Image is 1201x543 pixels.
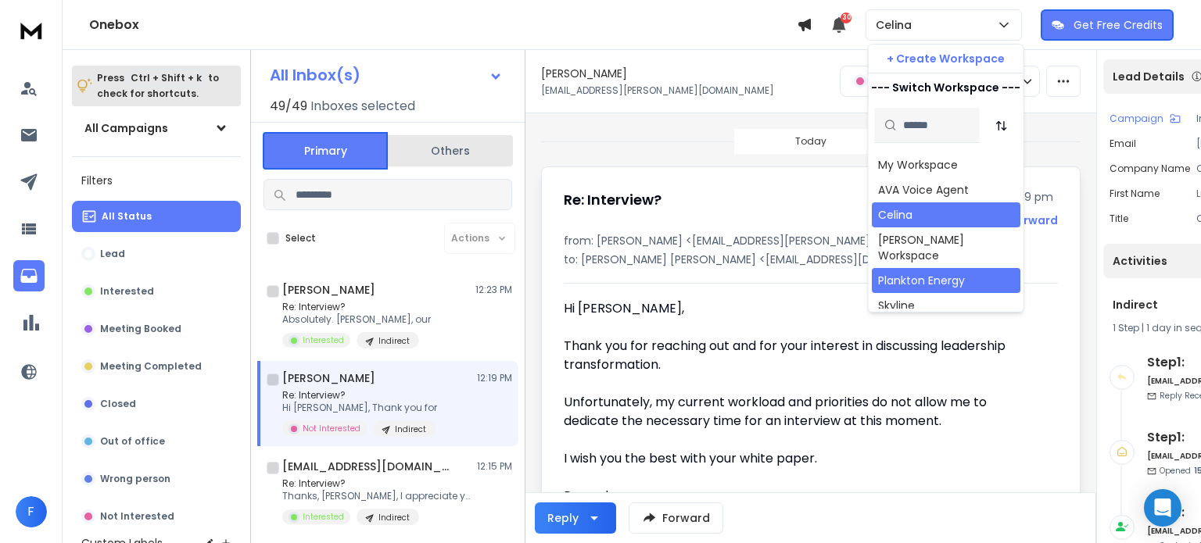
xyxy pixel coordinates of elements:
p: Not Interested [303,423,360,434]
div: Skyline [878,298,915,313]
span: 49 / 49 [270,97,307,116]
h1: [PERSON_NAME] [282,370,375,386]
p: 12:19 PM [477,372,512,384]
div: Celina [878,207,912,223]
p: Not Interested [100,510,174,523]
p: Interested [303,511,344,523]
button: F [16,496,47,527]
p: 12:15 PM [477,460,512,473]
button: All Inbox(s) [257,59,515,91]
p: Email [1110,138,1136,150]
p: Lead [100,248,125,260]
h1: Onebox [89,16,797,34]
h3: Inboxes selected [310,97,415,116]
button: Reply [535,502,616,534]
p: Interested [303,334,344,346]
p: title [1110,213,1128,225]
h1: [PERSON_NAME] [541,66,627,81]
h1: All Inbox(s) [270,67,360,83]
button: Meeting Completed [72,351,241,382]
p: 12:23 PM [475,284,512,296]
button: Lead [72,238,241,270]
h1: Re: Interview? [564,189,661,211]
h1: All Campaigns [84,120,168,136]
div: AVA Voice Agent [878,182,969,198]
p: Company Name [1110,163,1190,175]
p: [EMAIL_ADDRESS][PERSON_NAME][DOMAIN_NAME] [541,84,774,97]
p: + Create Workspace [887,51,1005,66]
button: All Campaigns [72,113,241,144]
h1: [PERSON_NAME] [282,282,375,298]
p: Meeting Completed [100,360,202,373]
p: Wrong person [100,473,170,485]
p: First Name [1110,188,1160,200]
span: 30 [841,13,851,23]
button: Campaign [1110,113,1181,125]
p: Thanks, [PERSON_NAME], I appreciate your [282,490,470,502]
p: Campaign [1110,113,1163,125]
p: Press to check for shortcuts. [97,70,219,102]
p: Lead Details [1113,69,1185,84]
p: Interested [100,285,154,298]
h1: [EMAIL_ADDRESS][DOMAIN_NAME] [282,459,454,474]
p: Get Free Credits [1074,17,1163,33]
img: logo [16,16,47,45]
p: Absolutely. [PERSON_NAME], our [282,313,431,326]
div: Reply [547,510,579,526]
span: 1 Step [1113,321,1139,334]
button: Get Free Credits [1041,9,1174,41]
p: Re: Interview? [282,477,470,490]
button: + Create Workspace [869,45,1024,73]
p: Today [795,135,826,148]
div: My Workspace [878,157,958,173]
div: Plankton Energy [878,273,965,288]
div: [PERSON_NAME] Workspace [878,232,1014,263]
h3: Filters [72,170,241,191]
button: Others [388,134,513,168]
div: Open Intercom Messenger [1144,489,1181,527]
p: Hi [PERSON_NAME], Thank you for [282,402,437,414]
p: Closed [100,398,136,410]
p: to: [PERSON_NAME] [PERSON_NAME] <[EMAIL_ADDRESS][DOMAIN_NAME]> [564,252,1058,267]
button: Forward [629,502,723,534]
button: Closed [72,388,241,420]
p: Indirect [378,335,410,347]
p: Celina [876,17,918,33]
p: Indirect [395,423,426,435]
button: All Status [72,201,241,232]
p: Indirect [378,512,410,523]
button: Out of office [72,426,241,457]
button: Sort by Sort A-Z [986,110,1017,141]
button: Meeting Booked [72,313,241,345]
button: Primary [263,132,388,170]
span: Ctrl + Shift + k [128,69,204,87]
p: Re: Interview? [282,301,431,313]
p: --- Switch Workspace --- [871,80,1020,95]
label: Select [285,232,316,245]
button: Not Interested [72,501,241,532]
p: Re: Interview? [282,389,437,402]
p: Meeting Booked [100,323,181,335]
button: Interested [72,276,241,307]
button: Wrong person [72,463,241,495]
p: from: [PERSON_NAME] <[EMAIL_ADDRESS][PERSON_NAME][DOMAIN_NAME]> [564,233,1058,248]
p: Out of office [100,435,165,448]
div: Forward [1009,213,1058,228]
p: All Status [102,210,152,223]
